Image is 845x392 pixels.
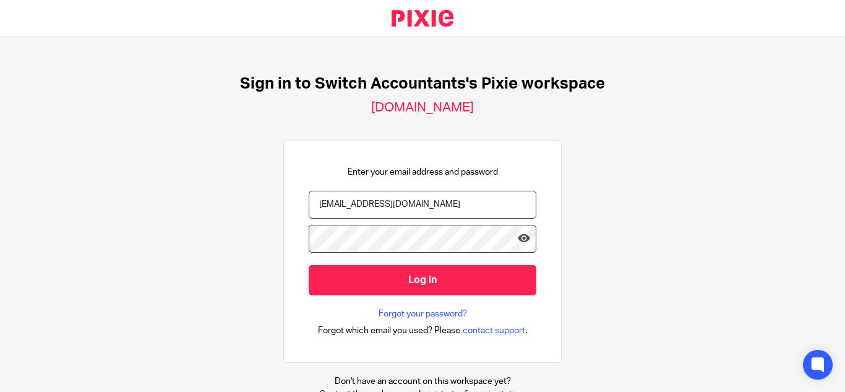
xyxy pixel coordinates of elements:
a: Forgot your password? [379,308,467,320]
h1: Sign in to Switch Accountants's Pixie workspace [240,74,605,94]
p: Enter your email address and password [348,166,498,178]
div: . [318,323,528,338]
input: Log in [309,265,536,295]
h2: [DOMAIN_NAME] [371,100,474,116]
p: Don't have an account on this workspace yet? [319,375,526,388]
span: contact support [463,324,525,337]
span: Forgot which email you used? Please [318,324,460,337]
input: name@example.com [309,191,536,219]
